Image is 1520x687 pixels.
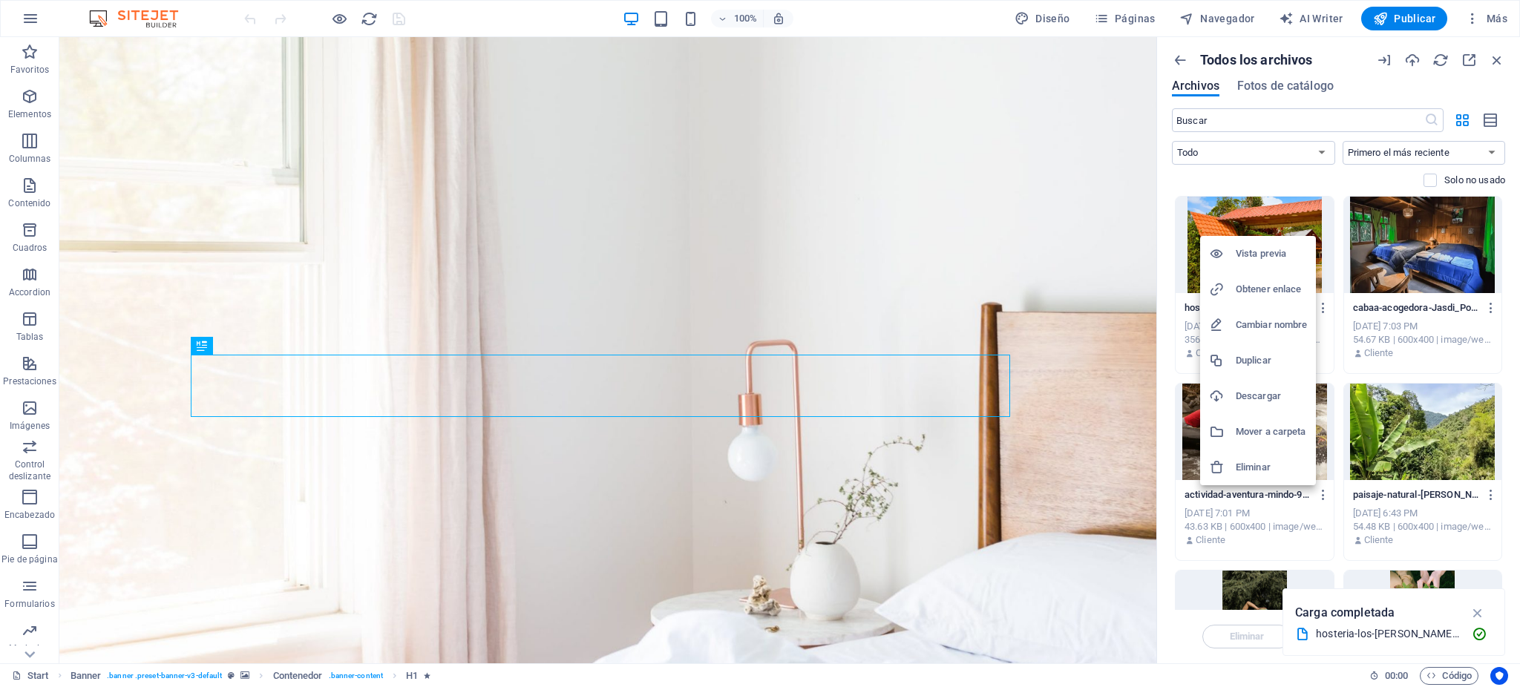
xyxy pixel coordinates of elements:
[1236,352,1307,369] h6: Duplicar
[1236,387,1307,405] h6: Descargar
[1236,458,1307,476] h6: Eliminar
[1236,280,1307,298] h6: Obtener enlace
[1236,245,1307,263] h6: Vista previa
[1236,316,1307,334] h6: Cambiar nombre
[1236,423,1307,441] h6: Mover a carpeta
